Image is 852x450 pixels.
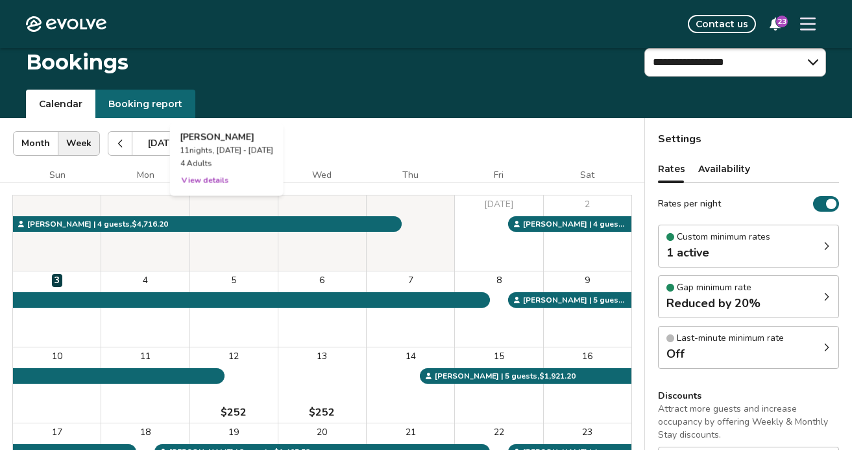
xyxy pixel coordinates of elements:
[666,295,761,311] strong: Reduced by 20%
[658,390,701,402] strong: Discounts
[658,131,701,147] strong: Settings
[138,426,153,439] span: 18
[582,274,592,287] span: 9
[698,162,750,175] span: Availability
[658,225,839,268] div: Custom minimum rates1 active
[790,6,826,42] button: Menu Button
[140,274,151,287] span: 4
[13,169,101,182] div: Sun
[455,169,543,182] div: Fri
[304,405,340,420] span: $252
[491,350,507,363] span: 15
[658,403,839,442] p: Attract more guests and increase occupancy by offering Weekly & Monthly Stay discounts.
[52,274,62,287] span: 3
[49,350,65,363] span: 10
[182,171,229,189] p: View details
[658,275,839,318] div: Gap minimum rateReduced by 20%
[180,131,254,143] strong: [PERSON_NAME]
[215,405,252,420] span: $252
[180,156,273,169] p: 4 Adults
[666,245,709,260] strong: 1 active
[39,97,82,110] span: Calendar
[26,16,106,32] a: Home
[677,231,770,244] p: Custom minimum rates
[696,18,748,31] span: Contact us
[761,10,790,38] button: 23
[278,169,366,182] div: Wed
[658,162,685,175] span: Rates
[403,350,419,363] span: 14
[317,274,327,287] span: 6
[66,137,91,150] span: Week
[278,347,366,423] button: 13$252
[677,281,751,294] p: Gap minimum rate
[677,332,784,345] p: Last-minute minimum rate
[406,274,416,287] span: 7
[108,97,182,110] span: Booking report
[228,274,239,287] span: 5
[579,426,595,439] span: 23
[543,169,631,182] div: Sat
[314,350,330,363] span: 13
[140,137,186,150] p: [DATE]
[226,350,241,363] span: 12
[367,169,455,182] div: Thu
[314,426,330,439] span: 20
[49,426,65,439] span: 17
[101,169,189,182] div: Mon
[644,48,826,77] select: listing
[813,196,839,212] button: Rates per night
[180,169,230,190] a: View details
[21,137,50,150] span: Month
[658,196,721,212] span: Rates per night
[403,426,419,439] span: 21
[775,15,788,28] span: 23
[138,350,153,363] span: 11
[494,274,504,287] span: 8
[579,350,595,363] span: 16
[688,15,756,33] button: Contact us
[180,144,273,156] p: 11 nights, [DATE] - [DATE]
[666,346,685,362] strong: Off
[226,426,241,439] span: 19
[26,48,128,77] h1: Bookings
[658,326,839,369] div: Last-minute minimum rateOff
[481,198,517,211] span: [DATE]
[582,198,592,211] span: 2
[491,426,507,439] span: 22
